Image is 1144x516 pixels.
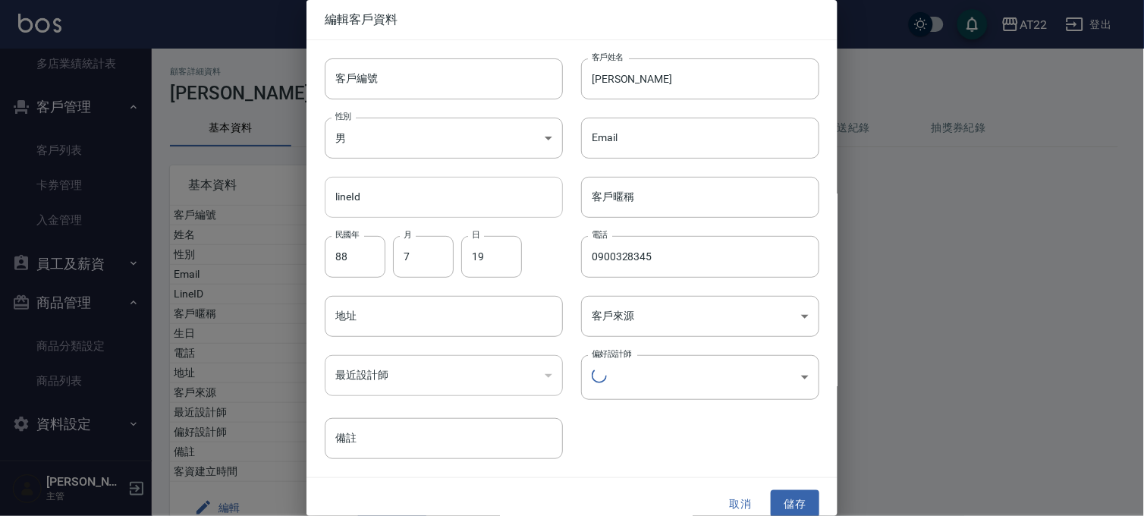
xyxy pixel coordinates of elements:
label: 客戶姓名 [592,52,624,63]
label: 電話 [592,229,608,241]
label: 月 [404,229,411,241]
label: 日 [472,229,479,241]
label: 民國年 [335,229,359,241]
span: 編輯客戶資料 [325,12,819,27]
div: 男 [325,118,563,159]
label: 偏好設計師 [592,348,631,360]
label: 性別 [335,111,351,122]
